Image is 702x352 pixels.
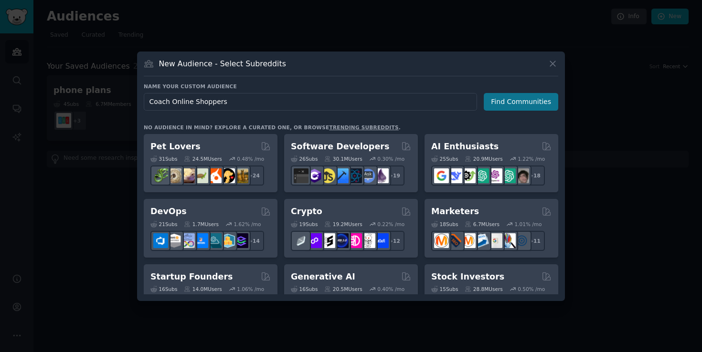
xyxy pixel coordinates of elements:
img: DeepSeek [447,168,462,183]
img: ethstaker [320,233,335,248]
div: 26 Sub s [291,155,318,162]
div: 0.40 % /mo [377,286,404,292]
div: 18 Sub s [431,221,458,228]
img: Docker_DevOps [180,233,195,248]
img: defiblockchain [347,233,362,248]
h2: AI Enthusiasts [431,141,499,153]
img: AskMarketing [461,233,476,248]
div: 6.7M Users [465,221,500,228]
img: ballpython [167,168,181,183]
h2: Startup Founders [150,271,233,283]
img: googleads [488,233,502,248]
img: cockatiel [207,168,222,183]
img: AWS_Certified_Experts [167,233,181,248]
div: 20.9M Users [465,155,502,162]
img: csharp [307,168,322,183]
div: No audience in mind? Explore a curated one, or browse . [144,124,401,131]
h2: Marketers [431,206,479,217]
img: OnlineMarketing [514,233,529,248]
div: 30.1M Users [324,155,362,162]
img: DevOpsLinks [193,233,208,248]
h3: Name your custom audience [144,83,558,90]
h2: DevOps [150,206,187,217]
div: 0.30 % /mo [377,155,404,162]
div: + 14 [244,231,264,251]
img: AItoolsCatalog [461,168,476,183]
h2: Crypto [291,206,322,217]
img: leopardgeckos [180,168,195,183]
div: 31 Sub s [150,155,177,162]
img: azuredevops [153,233,168,248]
h2: Generative AI [291,271,355,283]
h2: Software Developers [291,141,389,153]
img: iOSProgramming [334,168,349,183]
img: Emailmarketing [474,233,489,248]
img: OpenAIDev [488,168,502,183]
img: PetAdvice [220,168,235,183]
img: software [294,168,308,183]
h3: New Audience - Select Subreddits [159,59,286,69]
div: 0.50 % /mo [518,286,545,292]
div: 19 Sub s [291,221,318,228]
div: 24.5M Users [184,155,222,162]
img: learnjavascript [320,168,335,183]
img: chatgpt_prompts_ [501,168,516,183]
div: 1.7M Users [184,221,219,228]
div: 16 Sub s [150,286,177,292]
img: CryptoNews [361,233,375,248]
div: 28.8M Users [465,286,502,292]
div: 0.22 % /mo [377,221,404,228]
div: + 18 [525,166,545,186]
img: platformengineering [207,233,222,248]
img: defi_ [374,233,389,248]
img: turtle [193,168,208,183]
img: bigseo [447,233,462,248]
div: 1.62 % /mo [234,221,261,228]
button: Find Communities [484,93,558,111]
div: 25 Sub s [431,155,458,162]
div: 1.06 % /mo [237,286,264,292]
img: GoogleGeminiAI [434,168,449,183]
h2: Stock Investors [431,271,504,283]
img: web3 [334,233,349,248]
img: ethfinance [294,233,308,248]
img: PlatformEngineers [234,233,248,248]
div: 1.22 % /mo [518,155,545,162]
div: 15 Sub s [431,286,458,292]
img: ArtificalIntelligence [514,168,529,183]
img: MarketingResearch [501,233,516,248]
div: + 11 [525,231,545,251]
img: chatgpt_promptDesign [474,168,489,183]
div: + 24 [244,166,264,186]
div: 20.5M Users [324,286,362,292]
div: 14.0M Users [184,286,222,292]
img: content_marketing [434,233,449,248]
img: 0xPolygon [307,233,322,248]
img: dogbreed [234,168,248,183]
div: + 19 [384,166,404,186]
a: trending subreddits [329,124,398,130]
input: Pick a short name, like "Digital Marketers" or "Movie-Goers" [144,93,477,111]
img: aws_cdk [220,233,235,248]
div: 19.2M Users [324,221,362,228]
div: 21 Sub s [150,221,177,228]
img: herpetology [153,168,168,183]
img: elixir [374,168,389,183]
div: 0.48 % /mo [237,155,264,162]
img: AskComputerScience [361,168,375,183]
div: 1.01 % /mo [515,221,542,228]
img: reactnative [347,168,362,183]
h2: Pet Lovers [150,141,201,153]
div: 16 Sub s [291,286,318,292]
div: + 12 [384,231,404,251]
